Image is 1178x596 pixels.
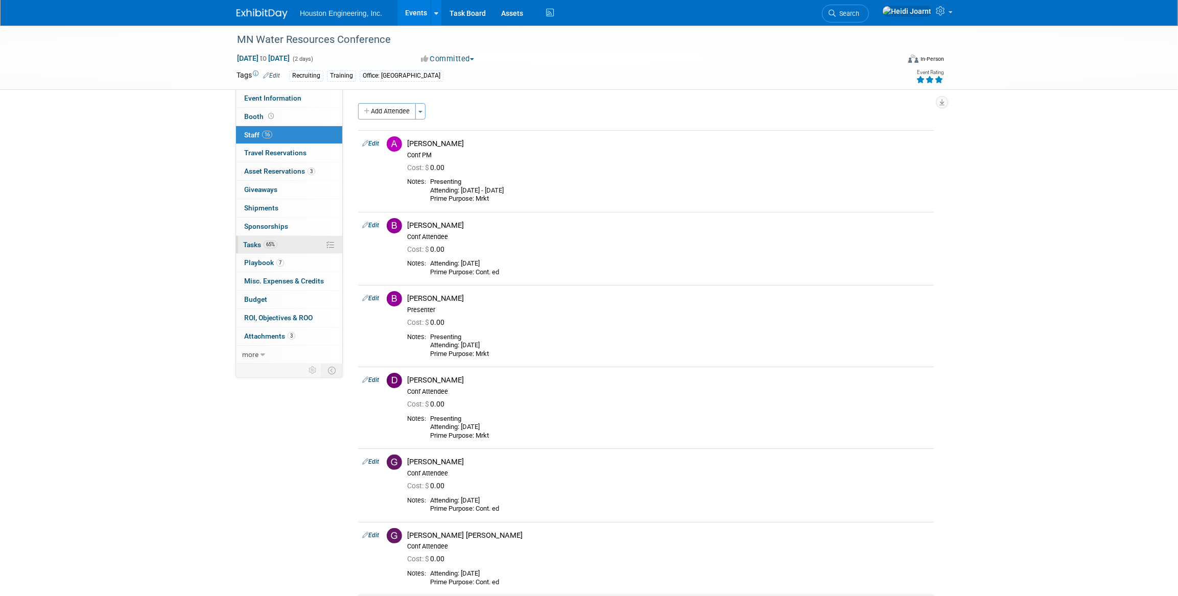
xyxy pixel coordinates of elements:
div: Attending: [DATE] Prime Purpose: Cont. ed [430,569,930,586]
span: to [258,54,268,62]
div: [PERSON_NAME] [407,221,930,230]
img: B.jpg [387,291,402,306]
span: 65% [264,241,277,248]
span: 0.00 [407,482,449,490]
span: Search [836,10,859,17]
div: Notes: [407,178,426,186]
img: A.jpg [387,136,402,152]
td: Personalize Event Tab Strip [304,364,322,377]
div: Training [327,70,356,81]
span: 0.00 [407,245,449,253]
img: Heidi Joarnt [882,6,932,17]
div: Presenting Attending: [DATE] Prime Purpose: Mrkt [430,333,930,359]
img: Format-Inperson.png [908,55,918,63]
div: Notes: [407,496,426,505]
a: Shipments [236,199,342,217]
span: 3 [288,332,295,340]
span: [DATE] [DATE] [237,54,290,63]
div: Conf PM [407,151,930,159]
div: Conf Attendee [407,542,930,551]
div: Conf Attendee [407,233,930,241]
span: Tasks [243,241,277,249]
span: Booth [244,112,276,121]
span: Cost: $ [407,482,430,490]
div: Event Rating [916,70,944,75]
a: ROI, Objectives & ROO [236,309,342,327]
a: Edit [362,458,379,465]
span: Shipments [244,204,278,212]
a: Booth [236,108,342,126]
span: Travel Reservations [244,149,307,157]
a: Edit [362,532,379,539]
a: Tasks65% [236,236,342,254]
span: Attachments [244,332,295,340]
div: Event Format [839,53,944,68]
span: (2 days) [292,56,313,62]
a: Search [822,5,869,22]
img: D.jpg [387,373,402,388]
button: Committed [417,54,478,64]
div: Notes: [407,415,426,423]
button: Add Attendee [358,103,416,120]
span: Misc. Expenses & Credits [244,277,324,285]
td: Toggle Event Tabs [322,364,343,377]
span: Sponsorships [244,222,288,230]
div: In-Person [920,55,944,63]
span: 0.00 [407,163,449,172]
div: [PERSON_NAME] [407,139,930,149]
div: Presenting Attending: [DATE] - [DATE] Prime Purpose: Mrkt [430,178,930,203]
a: Misc. Expenses & Credits [236,272,342,290]
a: Sponsorships [236,218,342,235]
span: Cost: $ [407,400,430,408]
div: Office: [GEOGRAPHIC_DATA] [360,70,443,81]
a: Edit [263,72,280,79]
div: [PERSON_NAME] [407,457,930,467]
img: G.jpg [387,455,402,470]
span: 7 [276,259,284,267]
a: Event Information [236,89,342,107]
td: Tags [237,70,280,82]
span: 0.00 [407,400,449,408]
span: 0.00 [407,555,449,563]
span: Giveaways [244,185,277,194]
a: Edit [362,222,379,229]
div: [PERSON_NAME] [407,294,930,303]
span: Event Information [244,94,301,102]
a: Playbook7 [236,254,342,272]
img: G.jpg [387,528,402,543]
div: Notes: [407,259,426,268]
img: B.jpg [387,218,402,233]
div: Presenting Attending: [DATE] Prime Purpose: Mrkt [430,415,930,440]
span: Cost: $ [407,163,430,172]
div: Notes: [407,569,426,578]
span: Staff [244,131,272,139]
div: Attending: [DATE] Prime Purpose: Cont. ed [430,259,930,276]
a: Edit [362,376,379,384]
div: Notes: [407,333,426,341]
span: ROI, Objectives & ROO [244,314,313,322]
span: Playbook [244,258,284,267]
a: Edit [362,295,379,302]
a: Giveaways [236,181,342,199]
div: Recruiting [289,70,323,81]
span: Cost: $ [407,245,430,253]
div: Attending: [DATE] Prime Purpose: Cont. ed [430,496,930,513]
a: Asset Reservations3 [236,162,342,180]
div: Presenter [407,306,930,314]
div: Conf Attendee [407,388,930,396]
img: ExhibitDay [237,9,288,19]
span: 0.00 [407,318,449,326]
a: Staff16 [236,126,342,144]
span: Cost: $ [407,318,430,326]
div: Conf Attendee [407,469,930,478]
span: Houston Engineering, Inc. [300,9,382,17]
span: Asset Reservations [244,167,315,175]
span: Budget [244,295,267,303]
a: more [236,346,342,364]
div: MN Water Resources Conference [233,31,884,49]
div: [PERSON_NAME] [407,375,930,385]
a: Edit [362,140,379,147]
span: Booth not reserved yet [266,112,276,120]
span: 16 [262,131,272,138]
a: Travel Reservations [236,144,342,162]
